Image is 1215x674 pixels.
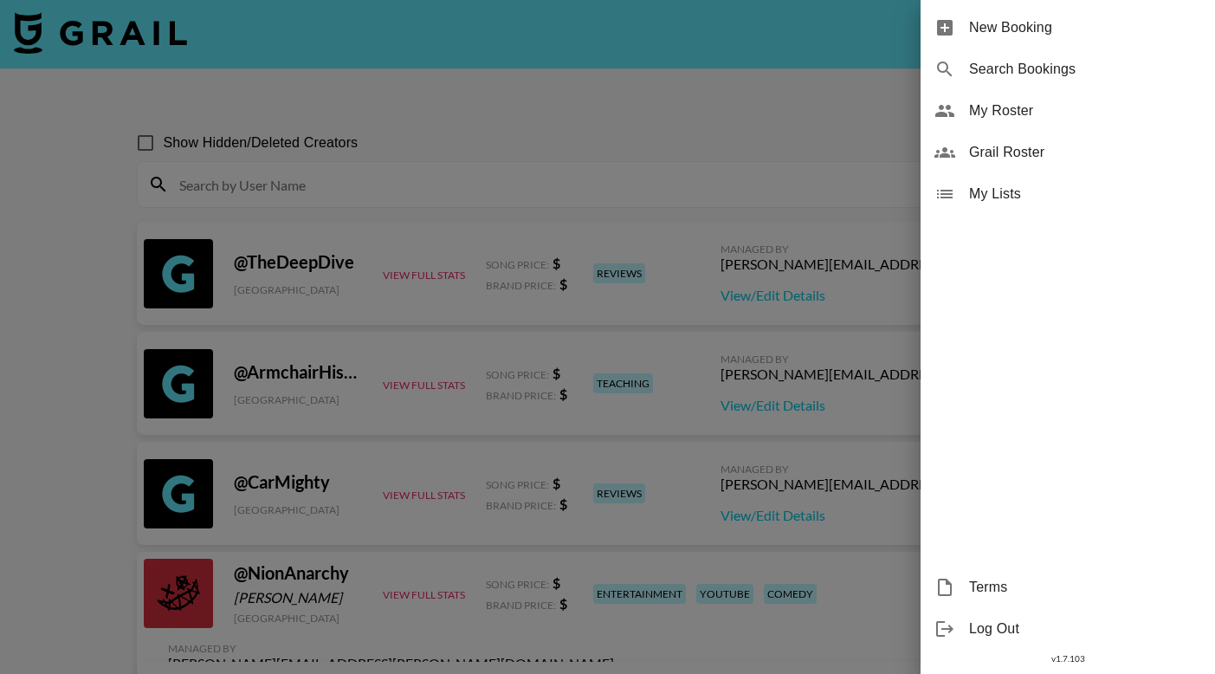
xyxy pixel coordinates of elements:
[921,567,1215,608] div: Terms
[921,90,1215,132] div: My Roster
[921,132,1215,173] div: Grail Roster
[969,619,1201,639] span: Log Out
[921,608,1215,650] div: Log Out
[921,650,1215,668] div: v 1.7.103
[969,59,1201,80] span: Search Bookings
[969,142,1201,163] span: Grail Roster
[921,7,1215,49] div: New Booking
[921,173,1215,215] div: My Lists
[969,577,1201,598] span: Terms
[921,49,1215,90] div: Search Bookings
[969,100,1201,121] span: My Roster
[969,17,1201,38] span: New Booking
[969,184,1201,204] span: My Lists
